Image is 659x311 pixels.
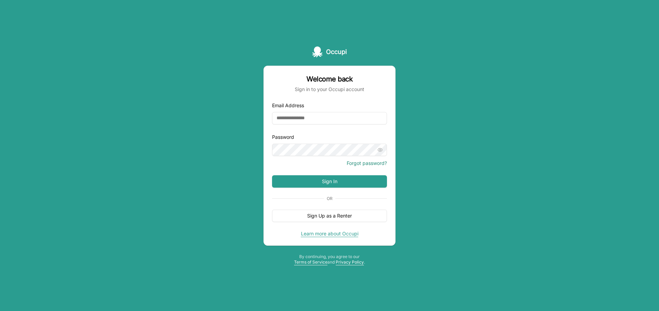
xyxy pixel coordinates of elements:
a: Learn more about Occupi [301,231,358,236]
button: Sign Up as a Renter [272,210,387,222]
div: By continuing, you agree to our and . [263,254,396,265]
label: Email Address [272,102,304,108]
label: Password [272,134,294,140]
span: Occupi [326,47,347,57]
a: Occupi [312,46,347,57]
a: Privacy Policy [336,259,364,265]
span: Or [324,196,335,201]
div: Welcome back [272,74,387,84]
div: Sign in to your Occupi account [272,86,387,93]
a: Terms of Service [294,259,327,265]
button: Forgot password? [347,160,387,167]
button: Sign In [272,175,387,188]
